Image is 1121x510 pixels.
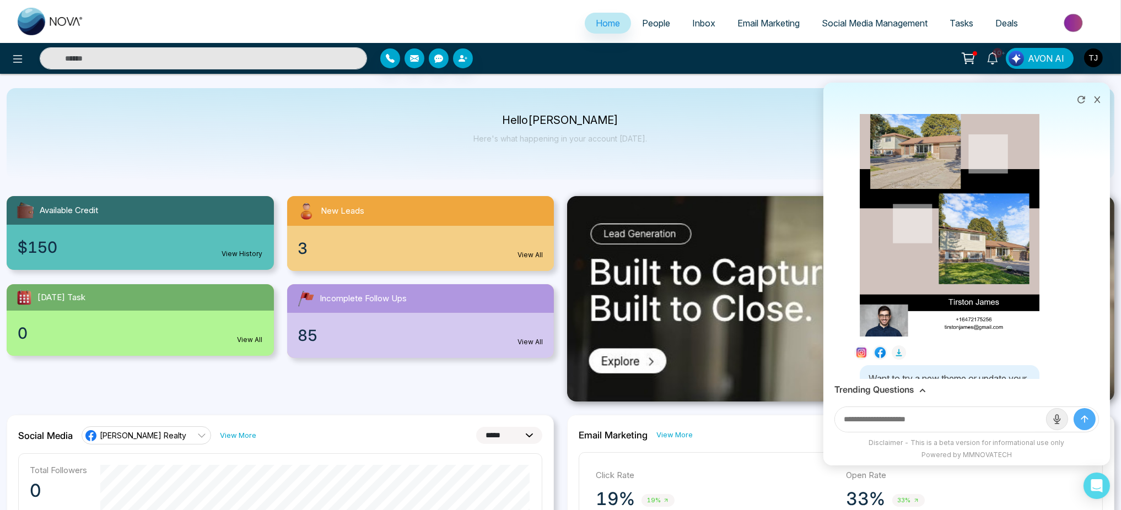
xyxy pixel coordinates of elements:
[321,205,365,218] span: New Leads
[860,365,1039,418] div: Want to try a new theme or update your flyer without the headshot? Just tap the button below!
[37,291,85,304] span: [DATE] Task
[984,13,1029,34] a: Deals
[298,237,308,260] span: 3
[1084,48,1103,67] img: User Avatar
[281,196,561,271] a: New Leads3View All
[811,13,939,34] a: Social Media Management
[681,13,726,34] a: Inbox
[281,284,561,358] a: Incomplete Follow Ups85View All
[656,430,693,440] a: View More
[222,249,263,259] a: View History
[579,430,648,441] h2: Email Marketing
[726,13,811,34] a: Email Marketing
[585,13,631,34] a: Home
[518,250,543,260] a: View All
[979,48,1006,67] a: 10+
[296,289,316,308] img: followUps.svg
[30,465,87,475] p: Total Followers
[642,494,675,507] span: 19%
[15,200,35,220] img: availableCredit.svg
[642,18,670,29] span: People
[596,488,635,510] p: 19%
[822,18,928,29] span: Social Media Management
[220,430,256,441] a: View More
[18,236,57,259] span: $150
[692,18,715,29] span: Inbox
[30,480,87,502] p: 0
[18,8,84,35] img: Nova CRM Logo
[596,18,620,29] span: Home
[847,488,886,510] p: 33%
[1084,473,1110,499] div: Open Intercom Messenger
[296,200,317,221] img: newLeads.svg
[298,324,318,347] span: 85
[737,18,800,29] span: Email Marketing
[320,292,407,305] span: Incomplete Follow Ups
[100,430,186,441] span: [PERSON_NAME] Realty
[1028,52,1064,65] span: AVON AI
[474,116,648,125] p: Hello [PERSON_NAME]
[518,337,543,347] a: View All
[1034,10,1114,35] img: Market-place.gif
[18,430,73,441] h2: Social Media
[834,384,914,395] h3: Trending Questions
[1009,51,1024,66] img: Lead Flow
[1006,48,1074,69] button: AVON AI
[829,450,1104,460] div: Powered by MMNOVATECH
[40,204,98,217] span: Available Credit
[892,494,925,507] span: 33%
[238,335,263,345] a: View All
[950,18,973,29] span: Tasks
[995,18,1018,29] span: Deals
[18,322,28,345] span: 0
[15,289,33,306] img: todayTask.svg
[860,17,1039,337] img: Failed to render image.
[993,48,1003,58] span: 10+
[567,196,1114,402] img: .
[829,438,1104,448] div: Disclaimer - This is a beta version for informational use only
[631,13,681,34] a: People
[474,134,648,143] p: Here's what happening in your account [DATE].
[847,469,1086,482] p: Open Rate
[939,13,984,34] a: Tasks
[596,469,836,482] p: Click Rate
